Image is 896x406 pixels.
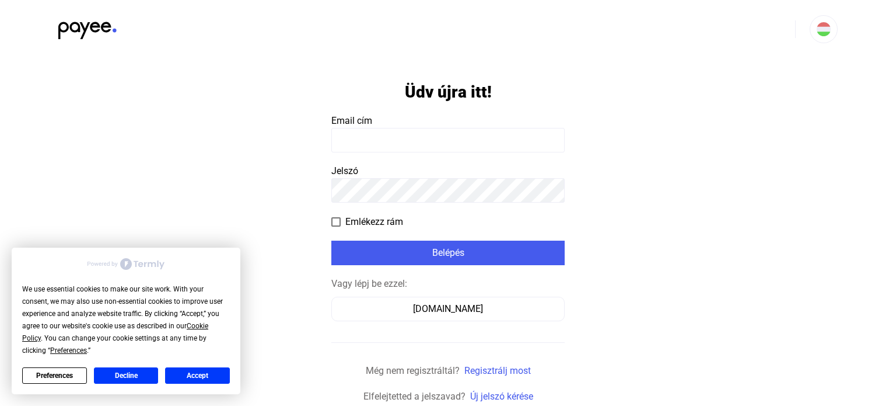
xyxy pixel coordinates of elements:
[87,258,164,270] img: Powered by Termly
[464,365,531,376] a: Regisztrálj most
[331,303,565,314] a: [DOMAIN_NAME]
[335,246,561,260] div: Belépés
[331,115,372,126] span: Email cím
[331,297,565,321] button: [DOMAIN_NAME]
[22,283,230,357] div: We use essential cookies to make our site work. With your consent, we may also use non-essential ...
[94,367,159,384] button: Decline
[405,82,492,102] h1: Üdv újra itt!
[58,15,117,39] img: black-payee-blue-dot.svg
[50,346,87,355] span: Preferences
[12,248,240,394] div: Cookie Consent Prompt
[165,367,230,384] button: Accept
[470,391,533,402] a: Új jelszó kérése
[366,365,460,376] span: Még nem regisztráltál?
[363,391,466,402] span: Elfelejtetted a jelszavad?
[810,15,838,43] button: HU
[817,22,831,36] img: HU
[22,322,208,342] span: Cookie Policy
[331,277,565,291] div: Vagy lépj be ezzel:
[22,367,87,384] button: Preferences
[331,165,358,176] span: Jelszó
[331,241,565,265] button: Belépés
[345,215,403,229] span: Emlékezz rám
[335,302,561,316] div: [DOMAIN_NAME]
